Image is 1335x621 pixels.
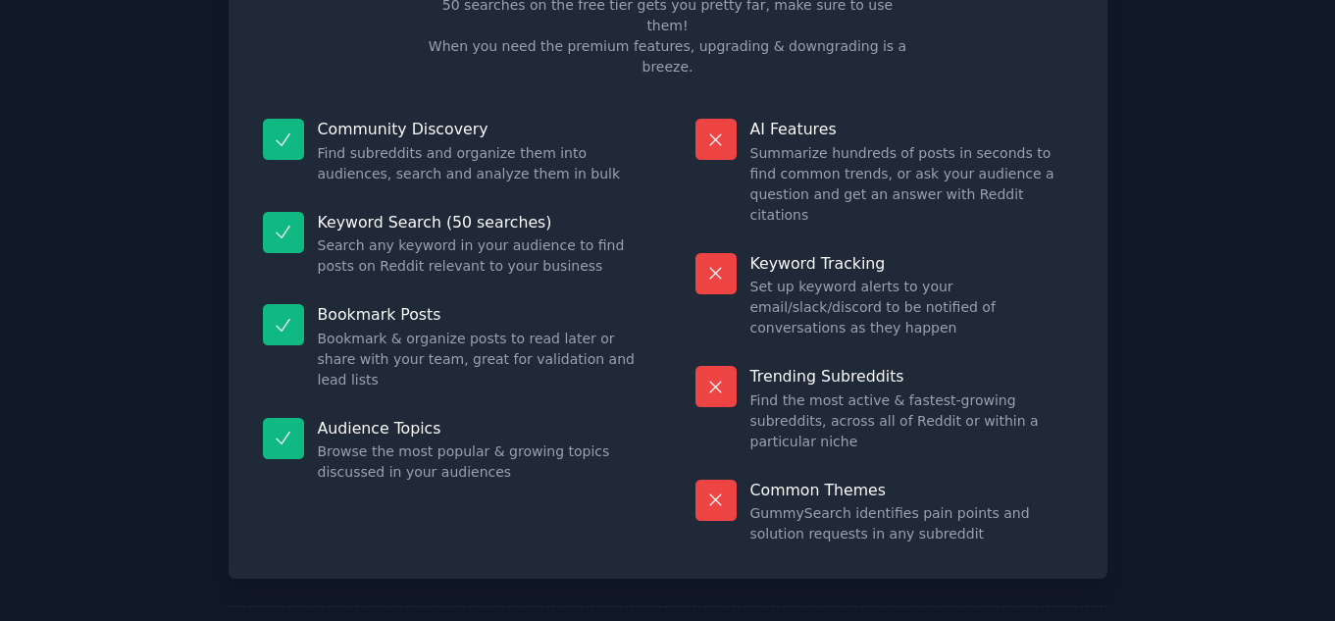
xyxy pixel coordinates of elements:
[318,235,641,277] dd: Search any keyword in your audience to find posts on Reddit relevant to your business
[750,503,1073,544] dd: GummySearch identifies pain points and solution requests in any subreddit
[318,441,641,483] dd: Browse the most popular & growing topics discussed in your audiences
[750,366,1073,387] p: Trending Subreddits
[318,119,641,139] p: Community Discovery
[750,480,1073,500] p: Common Themes
[318,418,641,439] p: Audience Topics
[750,253,1073,274] p: Keyword Tracking
[318,143,641,184] dd: Find subreddits and organize them into audiences, search and analyze them in bulk
[318,304,641,325] p: Bookmark Posts
[750,143,1073,226] dd: Summarize hundreds of posts in seconds to find common trends, or ask your audience a question and...
[750,390,1073,452] dd: Find the most active & fastest-growing subreddits, across all of Reddit or within a particular niche
[318,329,641,390] dd: Bookmark & organize posts to read later or share with your team, great for validation and lead lists
[750,119,1073,139] p: AI Features
[750,277,1073,338] dd: Set up keyword alerts to your email/slack/discord to be notified of conversations as they happen
[318,212,641,233] p: Keyword Search (50 searches)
